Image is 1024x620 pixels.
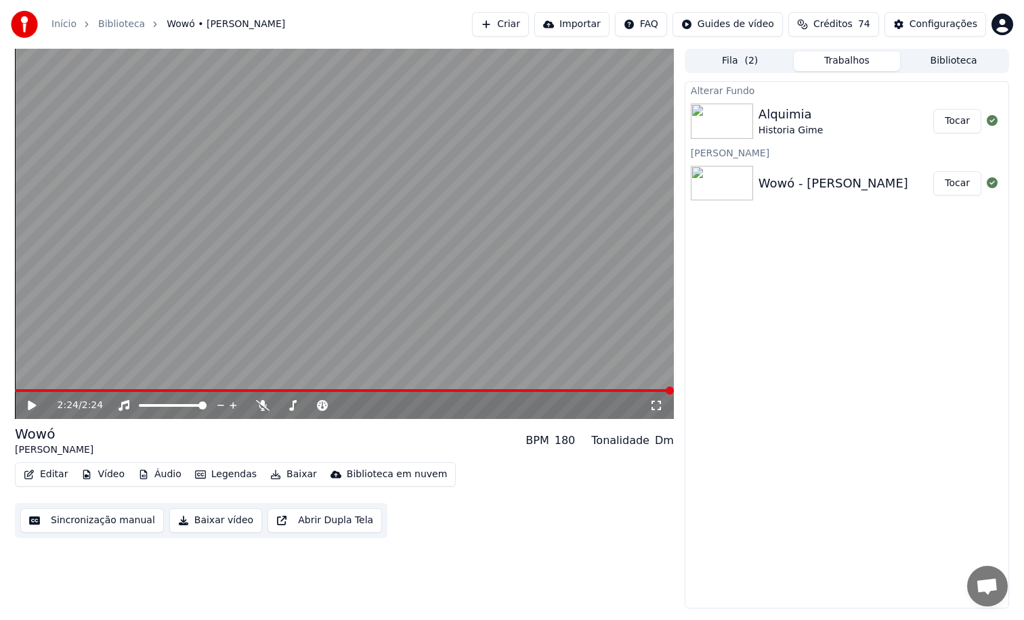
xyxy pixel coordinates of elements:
button: Tocar [933,109,981,133]
img: youka [11,11,38,38]
span: ( 2 ) [744,54,758,68]
a: Conversa aberta [967,566,1008,606]
div: Biblioteca em nuvem [347,468,448,481]
button: Vídeo [76,465,130,484]
a: Início [51,18,77,31]
div: [PERSON_NAME] [685,144,1008,160]
button: Áudio [133,465,187,484]
button: Configurações [884,12,986,37]
div: Tonalidade [591,433,649,449]
span: Wowó • [PERSON_NAME] [167,18,285,31]
div: Wowó [15,424,93,443]
button: Importar [534,12,610,37]
button: Editar [18,465,73,484]
button: Biblioteca [900,51,1007,71]
div: Alterar Fundo [685,82,1008,98]
span: Créditos [813,18,853,31]
div: 180 [555,433,576,449]
button: Baixar vídeo [169,508,262,533]
div: Historia Gime [759,124,823,137]
div: Dm [655,433,674,449]
button: Abrir Dupla Tela [268,508,382,533]
button: Créditos74 [788,12,879,37]
div: BPM [526,433,549,449]
span: 74 [858,18,870,31]
div: [PERSON_NAME] [15,443,93,457]
nav: breadcrumb [51,18,285,31]
a: Biblioteca [98,18,145,31]
div: Alquimia [759,105,823,124]
button: Criar [472,12,529,37]
button: Sincronização manual [20,508,164,533]
div: Wowó - [PERSON_NAME] [759,174,908,193]
span: 2:24 [82,399,103,412]
button: Legendas [190,465,262,484]
div: / [58,399,90,412]
button: Tocar [933,171,981,196]
span: 2:24 [58,399,79,412]
button: Baixar [265,465,322,484]
button: Fila [687,51,794,71]
button: Guides de vídeo [673,12,783,37]
button: FAQ [615,12,667,37]
button: Trabalhos [794,51,901,71]
div: Configurações [910,18,977,31]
